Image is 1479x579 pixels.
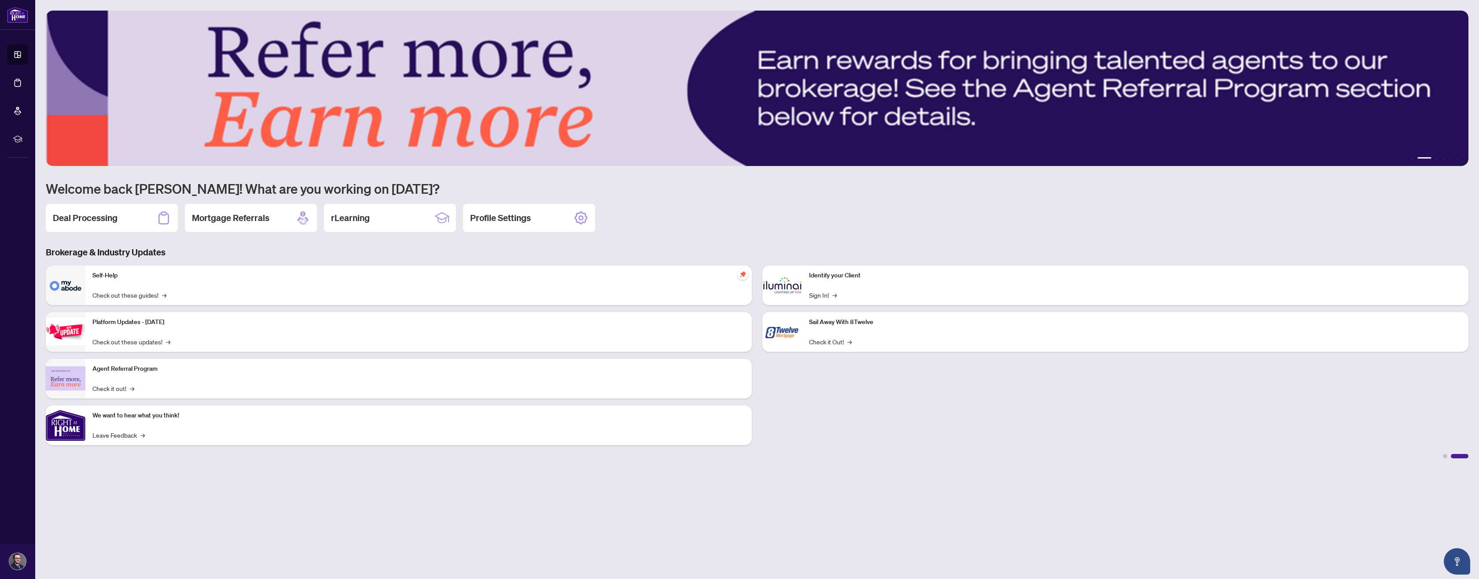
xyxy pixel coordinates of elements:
p: Sail Away With 8Twelve [809,317,1461,327]
button: 5 [1449,157,1453,161]
a: Check it Out!→ [809,337,852,347]
p: Platform Updates - [DATE] [92,317,745,327]
p: We want to hear what you think! [92,411,745,420]
img: Slide 1 [46,11,1468,166]
img: Self-Help [46,266,85,305]
p: Identify your Client [809,271,1461,280]
button: 3 [1435,157,1439,161]
button: Open asap [1444,548,1470,575]
button: 2 [1417,157,1431,161]
button: 6 [1456,157,1460,161]
span: → [166,337,170,347]
h2: Profile Settings [470,212,531,224]
a: Check out these guides!→ [92,290,166,300]
h2: Mortgage Referrals [192,212,269,224]
button: 1 [1410,157,1414,161]
img: We want to hear what you think! [46,406,85,445]
button: 4 [1442,157,1446,161]
a: Check it out!→ [92,384,134,393]
a: Leave Feedback→ [92,430,145,440]
img: Identify your Client [762,266,802,305]
a: Sign In!→ [809,290,837,300]
img: Agent Referral Program [46,366,85,391]
a: Check out these updates!→ [92,337,170,347]
span: → [162,290,166,300]
h2: rLearning [331,212,370,224]
span: → [140,430,145,440]
p: Self-Help [92,271,745,280]
img: Platform Updates - June 23, 2025 [46,318,85,346]
img: logo [7,7,28,23]
h3: Brokerage & Industry Updates [46,246,1468,258]
img: Sail Away With 8Twelve [762,312,802,352]
img: Profile Icon [9,553,26,570]
p: Agent Referral Program [92,364,745,374]
h2: Deal Processing [53,212,118,224]
span: pushpin [738,269,748,280]
span: → [130,384,134,393]
span: → [832,290,837,300]
h1: Welcome back [PERSON_NAME]! What are you working on [DATE]? [46,180,1468,197]
span: → [847,337,852,347]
